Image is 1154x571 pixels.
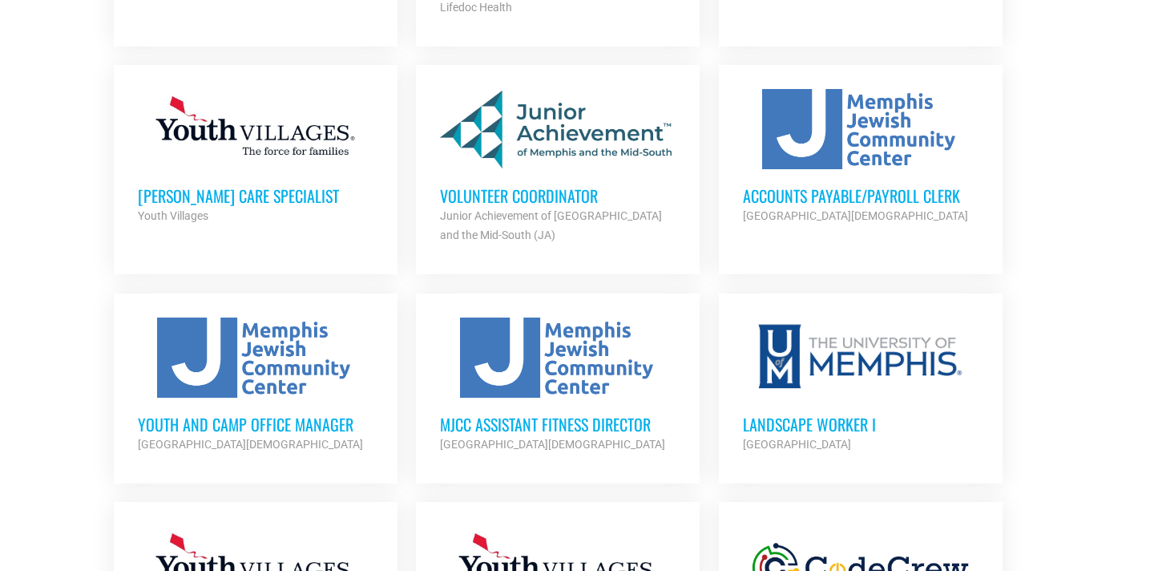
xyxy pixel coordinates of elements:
[440,209,662,241] strong: Junior Achievement of [GEOGRAPHIC_DATA] and the Mid-South (JA)
[138,438,363,451] strong: [GEOGRAPHIC_DATA][DEMOGRAPHIC_DATA]
[743,414,978,435] h3: Landscape Worker I
[440,414,676,435] h3: MJCC Assistant Fitness Director
[440,1,512,14] strong: Lifedoc Health
[138,185,373,206] h3: [PERSON_NAME] Care Specialist
[743,438,851,451] strong: [GEOGRAPHIC_DATA]
[719,65,1003,249] a: Accounts Payable/Payroll Clerk [GEOGRAPHIC_DATA][DEMOGRAPHIC_DATA]
[416,65,700,269] a: Volunteer Coordinator Junior Achievement of [GEOGRAPHIC_DATA] and the Mid-South (JA)
[416,294,700,478] a: MJCC Assistant Fitness Director [GEOGRAPHIC_DATA][DEMOGRAPHIC_DATA]
[138,209,208,222] strong: Youth Villages
[440,185,676,206] h3: Volunteer Coordinator
[114,65,397,249] a: [PERSON_NAME] Care Specialist Youth Villages
[138,414,373,435] h3: Youth and Camp Office Manager
[743,185,978,206] h3: Accounts Payable/Payroll Clerk
[440,438,665,451] strong: [GEOGRAPHIC_DATA][DEMOGRAPHIC_DATA]
[719,294,1003,478] a: Landscape Worker I [GEOGRAPHIC_DATA]
[114,294,397,478] a: Youth and Camp Office Manager [GEOGRAPHIC_DATA][DEMOGRAPHIC_DATA]
[743,209,968,222] strong: [GEOGRAPHIC_DATA][DEMOGRAPHIC_DATA]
